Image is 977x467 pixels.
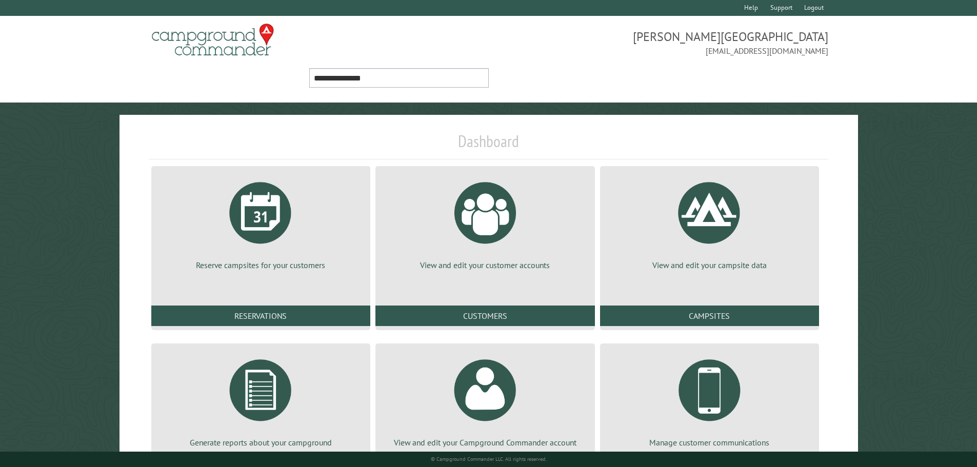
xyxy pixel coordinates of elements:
a: Campsites [600,306,819,326]
img: Campground Commander [149,20,277,60]
a: View and edit your customer accounts [388,174,582,271]
p: Manage customer communications [612,437,807,448]
span: [PERSON_NAME][GEOGRAPHIC_DATA] [EMAIL_ADDRESS][DOMAIN_NAME] [489,28,829,57]
a: Reservations [151,306,370,326]
small: © Campground Commander LLC. All rights reserved. [431,456,547,462]
a: Reserve campsites for your customers [164,174,358,271]
p: Reserve campsites for your customers [164,259,358,271]
h1: Dashboard [149,131,829,159]
a: Manage customer communications [612,352,807,448]
a: View and edit your campsite data [612,174,807,271]
p: View and edit your campsite data [612,259,807,271]
p: Generate reports about your campground [164,437,358,448]
a: Customers [375,306,594,326]
p: View and edit your Campground Commander account [388,437,582,448]
a: View and edit your Campground Commander account [388,352,582,448]
a: Generate reports about your campground [164,352,358,448]
p: View and edit your customer accounts [388,259,582,271]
